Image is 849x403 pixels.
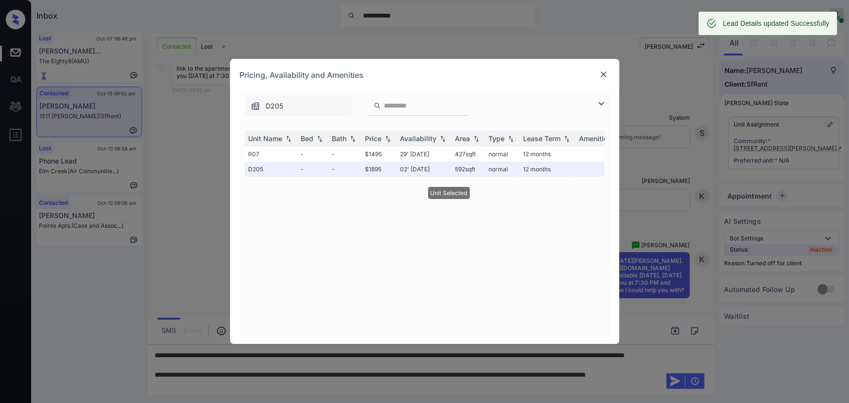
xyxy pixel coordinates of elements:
[455,134,470,143] div: Area
[297,162,328,177] td: -
[348,135,358,142] img: sorting
[596,98,607,110] img: icon-zuma
[471,135,481,142] img: sorting
[301,134,314,143] div: Bed
[723,15,830,32] div: Lead Details updated Successfully
[485,147,520,162] td: normal
[328,147,361,162] td: -
[397,162,452,177] td: 02' [DATE]
[361,147,397,162] td: $1495
[230,59,619,91] div: Pricing, Availability and Amenities
[284,135,293,142] img: sorting
[245,147,297,162] td: R07
[506,135,516,142] img: sorting
[383,135,393,142] img: sorting
[452,147,485,162] td: 427 sqft
[315,135,325,142] img: sorting
[520,147,576,162] td: 12 months
[297,147,328,162] td: -
[397,147,452,162] td: 29' [DATE]
[485,162,520,177] td: normal
[524,134,561,143] div: Lease Term
[374,101,381,110] img: icon-zuma
[599,70,609,79] img: close
[520,162,576,177] td: 12 months
[249,134,283,143] div: Unit Name
[562,135,572,142] img: sorting
[452,162,485,177] td: 592 sqft
[361,162,397,177] td: $1895
[438,135,448,142] img: sorting
[489,134,505,143] div: Type
[245,162,297,177] td: D205
[328,162,361,177] td: -
[365,134,382,143] div: Price
[266,101,284,111] span: D205
[400,134,437,143] div: Availability
[251,101,260,111] img: icon-zuma
[579,134,612,143] div: Amenities
[332,134,347,143] div: Bath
